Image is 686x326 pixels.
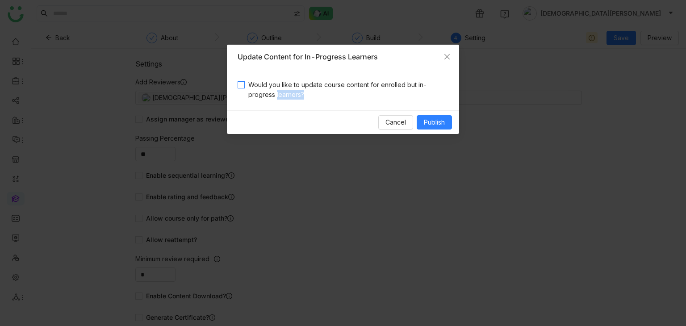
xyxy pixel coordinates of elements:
span: Cancel [385,117,406,127]
button: Cancel [378,115,413,130]
button: Publish [417,115,452,130]
button: Close [435,45,459,69]
span: Publish [424,117,445,127]
div: Update Content for In-Progress Learners [238,52,448,62]
span: Would you like to update course content for enrolled but in-progress learners? [245,80,448,100]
